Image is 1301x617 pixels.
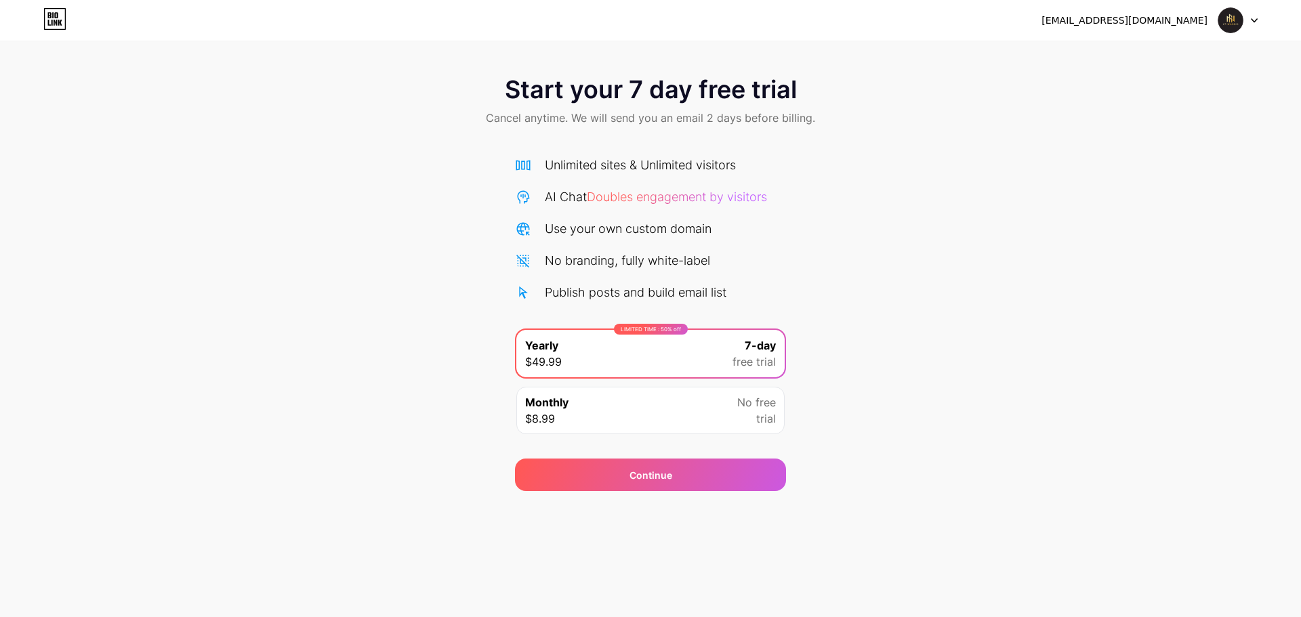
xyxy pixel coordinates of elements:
span: Monthly [525,394,569,410]
span: 7-day [745,337,776,354]
div: LIMITED TIME : 50% off [614,324,688,335]
div: Use your own custom domain [545,219,711,238]
span: No free [737,394,776,410]
span: trial [756,410,776,427]
img: g7holding [1218,7,1243,33]
span: Start your 7 day free trial [505,76,797,103]
div: Unlimited sites & Unlimited visitors [545,156,736,174]
span: Doubles engagement by visitors [587,190,767,204]
span: $49.99 [525,354,562,370]
span: Yearly [525,337,558,354]
div: [EMAIL_ADDRESS][DOMAIN_NAME] [1041,14,1207,28]
span: Cancel anytime. We will send you an email 2 days before billing. [486,110,815,126]
div: No branding, fully white-label [545,251,710,270]
span: free trial [732,354,776,370]
span: Continue [629,468,672,482]
div: AI Chat [545,188,767,206]
div: Publish posts and build email list [545,283,726,301]
span: $8.99 [525,410,555,427]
